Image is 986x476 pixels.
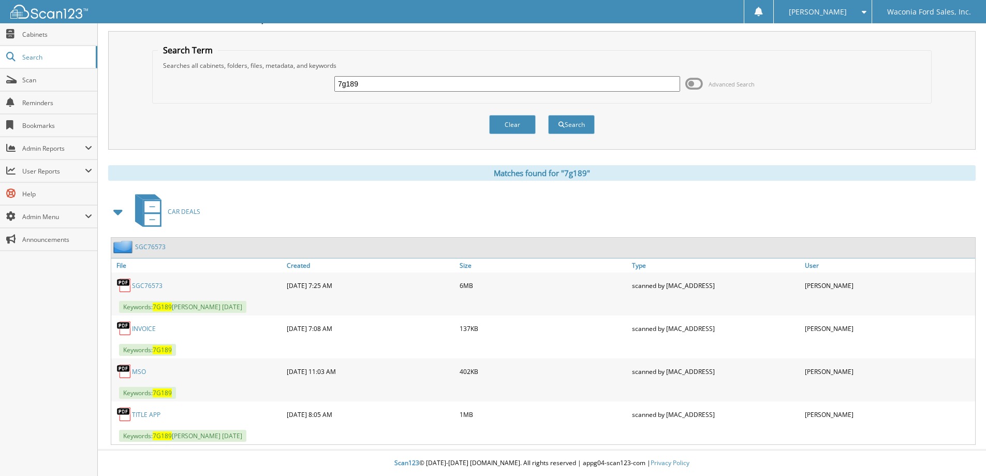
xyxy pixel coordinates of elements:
div: [DATE] 11:03 AM [284,361,457,382]
legend: Search Term [158,45,218,56]
span: Cabinets [22,30,92,39]
div: scanned by [MAC_ADDRESS] [629,275,802,296]
div: scanned by [MAC_ADDRESS] [629,361,802,382]
a: Size [457,258,630,272]
img: PDF.png [116,364,132,379]
span: User Reports [22,167,85,176]
div: [DATE] 7:25 AM [284,275,457,296]
a: CAR DEALS [129,191,200,232]
img: PDF.png [116,407,132,422]
span: 7G189 [153,431,172,440]
span: Admin Reports [22,144,85,153]
div: Searches all cabinets, folders, files, metadata, and keywords [158,61,926,70]
button: Clear [489,115,536,134]
a: TITLE APP [132,410,160,419]
span: CAR DEALS [168,207,200,216]
div: scanned by [MAC_ADDRESS] [629,318,802,339]
a: INVOICE [132,324,156,333]
a: Privacy Policy [651,458,689,467]
div: [PERSON_NAME] [802,404,975,425]
span: Admin Menu [22,212,85,221]
img: PDF.png [116,278,132,293]
a: Type [629,258,802,272]
span: Search [22,53,91,62]
span: 7G189 [153,345,172,354]
div: Matches found for "7g189" [108,165,976,181]
span: Scan [22,76,92,84]
span: 7G189 [153,302,172,311]
span: 7G189 [153,388,172,397]
span: Keywords: [PERSON_NAME] [DATE] [119,301,246,313]
a: SGC76573 [135,242,166,251]
div: scanned by [MAC_ADDRESS] [629,404,802,425]
span: Reminders [22,98,92,107]
button: Search [548,115,595,134]
div: [PERSON_NAME] [802,361,975,382]
a: Created [284,258,457,272]
a: User [802,258,975,272]
span: Keywords: [PERSON_NAME] [DATE] [119,430,246,442]
img: folder2.png [113,240,135,253]
a: File [111,258,284,272]
div: 6MB [457,275,630,296]
span: Waconia Ford Sales, Inc. [887,9,971,15]
div: [DATE] 7:08 AM [284,318,457,339]
a: SGC76573 [132,281,163,290]
span: Keywords: [119,344,176,356]
span: Help [22,190,92,198]
span: Bookmarks [22,121,92,130]
img: scan123-logo-white.svg [10,5,88,19]
span: Scan123 [394,458,419,467]
div: 402KB [457,361,630,382]
span: [PERSON_NAME] [789,9,847,15]
span: Keywords: [119,387,176,399]
span: Advanced Search [709,80,755,88]
iframe: Chat Widget [934,426,986,476]
span: Announcements [22,235,92,244]
a: MSO [132,367,146,376]
div: 1MB [457,404,630,425]
div: © [DATE]-[DATE] [DOMAIN_NAME]. All rights reserved | appg04-scan123-com | [98,451,986,476]
div: [PERSON_NAME] [802,275,975,296]
div: [DATE] 8:05 AM [284,404,457,425]
div: 137KB [457,318,630,339]
div: [PERSON_NAME] [802,318,975,339]
img: PDF.png [116,321,132,336]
